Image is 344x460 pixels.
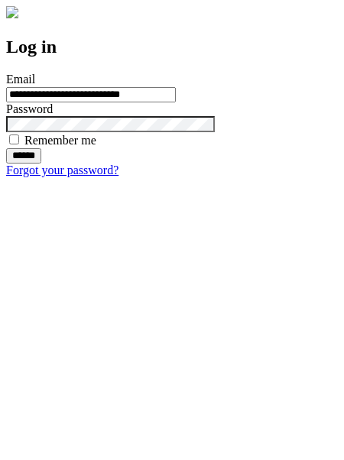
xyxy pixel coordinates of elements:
[6,164,118,177] a: Forgot your password?
[6,6,18,18] img: logo-4e3dc11c47720685a147b03b5a06dd966a58ff35d612b21f08c02c0306f2b779.png
[24,134,96,147] label: Remember me
[6,102,53,115] label: Password
[6,37,338,57] h2: Log in
[6,73,35,86] label: Email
